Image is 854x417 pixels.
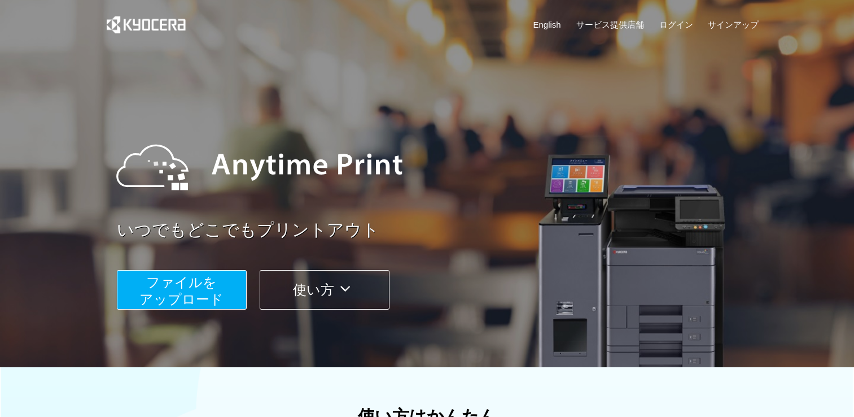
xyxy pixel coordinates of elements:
[576,19,644,31] a: サービス提供店舗
[139,275,224,307] span: ファイルを ​​アップロード
[659,19,693,31] a: ログイン
[117,270,247,310] button: ファイルを​​アップロード
[260,270,389,310] button: 使い方
[117,218,766,242] a: いつでもどこでもプリントアウト
[708,19,759,31] a: サインアップ
[533,19,561,31] a: English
